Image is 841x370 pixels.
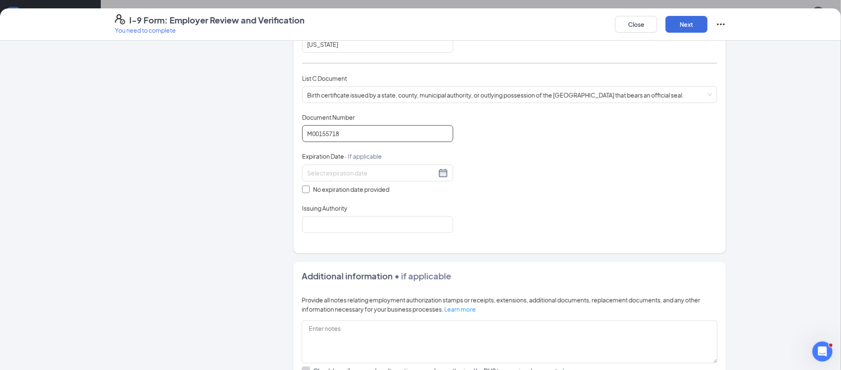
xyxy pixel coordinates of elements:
[302,152,382,160] span: Expiration Date
[115,14,125,24] svg: FormI9EVerifyIcon
[812,342,833,362] iframe: Intercom live chat
[666,16,708,33] button: Next
[344,153,382,160] span: - If applicable
[302,113,355,122] span: Document Number
[302,75,347,82] span: List C Document
[302,204,347,212] span: Issuing Authority
[129,14,305,26] h4: I-9 Form: Employer Review and Verification
[716,19,726,29] svg: Ellipses
[302,296,700,313] span: Provide all notes relating employment authorization stamps or receipts, extensions, additional do...
[307,168,436,178] input: Select expiration date
[302,271,393,281] span: Additional information
[310,185,393,194] span: No expiration date provided
[615,16,657,33] button: Close
[393,271,451,281] span: • if applicable
[115,26,305,34] p: You need to complete
[307,87,712,103] span: Birth certificate issued by a state, county, municipal authority, or outlying possession of the [...
[444,305,476,313] a: Learn more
